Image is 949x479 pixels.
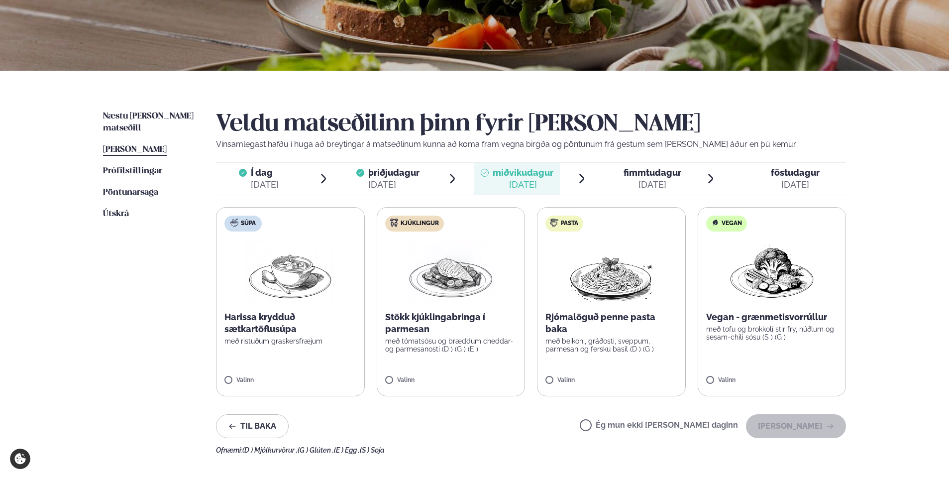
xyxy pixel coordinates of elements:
[103,165,162,177] a: Prófílstillingar
[771,167,820,178] span: föstudagur
[368,167,420,178] span: þriðjudagur
[545,337,677,353] p: með beikoni, gráðosti, sveppum, parmesan og fersku basil (D ) (G )
[746,414,846,438] button: [PERSON_NAME]
[224,337,356,345] p: með ristuðum graskersfræjum
[251,179,279,191] div: [DATE]
[390,219,398,227] img: chicken.svg
[103,210,129,218] span: Útskrá
[251,167,279,179] span: Í dag
[368,179,420,191] div: [DATE]
[385,337,517,353] p: með tómatsósu og bræddum cheddar- og parmesanosti (D ) (G ) (E )
[711,219,719,227] img: Vegan.svg
[103,145,167,154] span: [PERSON_NAME]
[624,167,681,178] span: fimmtudagur
[334,446,360,454] span: (E ) Egg ,
[493,179,553,191] div: [DATE]
[103,112,194,132] span: Næstu [PERSON_NAME] matseðill
[624,179,681,191] div: [DATE]
[728,239,816,303] img: Vegan.png
[401,220,439,228] span: Kjúklingur
[216,446,846,454] div: Ofnæmi:
[706,311,838,323] p: Vegan - grænmetisvorrúllur
[722,220,742,228] span: Vegan
[561,220,578,228] span: Pasta
[407,239,495,303] img: Chicken-breast.png
[216,138,846,150] p: Vinsamlegast hafðu í huga að breytingar á matseðlinum kunna að koma fram vegna birgða og pöntunum...
[360,446,385,454] span: (S ) Soja
[216,111,846,138] h2: Veldu matseðilinn þinn fyrir [PERSON_NAME]
[103,144,167,156] a: [PERSON_NAME]
[103,208,129,220] a: Útskrá
[298,446,334,454] span: (G ) Glúten ,
[550,219,558,227] img: pasta.svg
[385,311,517,335] p: Stökk kjúklingabringa í parmesan
[545,311,677,335] p: Rjómalöguð penne pasta baka
[230,219,238,227] img: soup.svg
[224,311,356,335] p: Harissa krydduð sætkartöflusúpa
[242,446,298,454] span: (D ) Mjólkurvörur ,
[216,414,289,438] button: Til baka
[241,220,256,228] span: Súpa
[103,167,162,175] span: Prófílstillingar
[567,239,655,303] img: Spagetti.png
[103,188,158,197] span: Pöntunarsaga
[103,111,196,134] a: Næstu [PERSON_NAME] matseðill
[771,179,820,191] div: [DATE]
[103,187,158,199] a: Pöntunarsaga
[706,325,838,341] p: með tofu og brokkolí stir fry, núðlum og sesam-chili sósu (S ) (G )
[246,239,334,303] img: Soup.png
[493,167,553,178] span: miðvikudagur
[10,449,30,469] a: Cookie settings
